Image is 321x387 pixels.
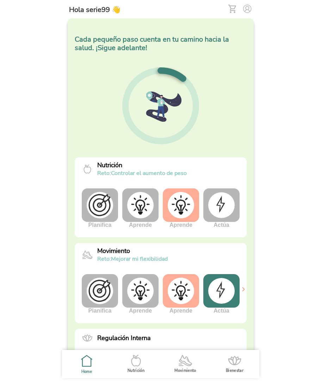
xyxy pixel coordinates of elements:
p: Mejorar mi flexibilidad [97,255,168,263]
div: Actúa [203,274,240,314]
h5: Hola serie99 👋 [69,6,121,14]
div: Aprende [122,188,159,228]
p: Regulación Interna [97,334,151,342]
ion-label: Movimiento [174,368,196,373]
ion-label: Home [81,369,92,374]
div: Aprende [122,274,159,314]
p: Movimiento [97,247,168,255]
div: Planifica [82,274,118,314]
h5: Cada pequeño paso cuenta en tu camino hacia la salud. ¡Sigue adelante! [75,35,247,52]
div: Aprende [163,188,199,228]
div: Aprende [163,274,199,314]
p: Nutrición [97,161,187,169]
div: Actúa [203,188,240,228]
div: Planifica [82,188,118,228]
ion-label: Bienestar [226,368,243,373]
span: reto: [97,255,111,263]
span: reto: [97,169,111,177]
ion-label: Nutrición [127,368,144,373]
p: Controlar el aumento de peso [97,169,187,177]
